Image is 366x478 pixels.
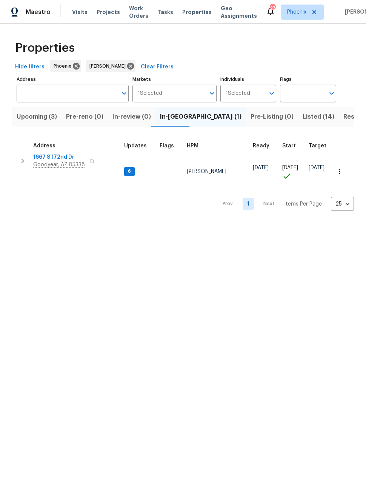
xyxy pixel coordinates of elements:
span: [DATE] [309,165,324,170]
span: [DATE] [282,165,298,170]
span: Hide filters [15,62,45,72]
span: Properties [182,8,212,16]
span: Visits [72,8,88,16]
label: Individuals [220,77,277,82]
button: Clear Filters [138,60,177,74]
span: Address [33,143,55,149]
span: Start [282,143,296,149]
span: Properties [15,44,75,52]
a: Goto page 1 [243,198,254,210]
span: Pre-reno (0) [66,111,103,122]
button: Hide filters [12,60,48,74]
span: In-review (0) [112,111,151,122]
nav: Pagination Navigation [215,197,354,211]
span: [PERSON_NAME] [187,169,226,174]
span: Clear Filters [141,62,174,72]
label: Flags [280,77,336,82]
label: Address [17,77,129,82]
div: Actual renovation start date [282,143,303,149]
span: 1 Selected [138,90,162,97]
span: Geo Assignments [221,5,257,20]
div: Earliest renovation start date (first business day after COE or Checkout) [253,143,276,149]
span: Upcoming (3) [17,111,57,122]
span: Pre-Listing (0) [251,111,294,122]
div: Phoenix [50,60,81,72]
div: [PERSON_NAME] [86,60,135,72]
span: [DATE] [253,165,269,170]
span: Flags [160,143,174,149]
span: In-[GEOGRAPHIC_DATA] (1) [160,111,241,122]
span: Projects [97,8,120,16]
span: Tasks [157,9,173,15]
span: Phoenix [54,62,74,70]
span: Listed (14) [303,111,334,122]
span: HPM [187,143,198,149]
div: 25 [331,194,354,214]
p: Items Per Page [284,200,322,208]
span: [PERSON_NAME] [89,62,129,70]
span: Work Orders [129,5,148,20]
span: 1 Selected [226,90,250,97]
button: Open [266,88,277,99]
button: Open [207,88,217,99]
span: Target [309,143,326,149]
button: Open [119,88,129,99]
span: 6 [125,168,134,175]
div: 27 [270,5,275,12]
button: Open [326,88,337,99]
span: Ready [253,143,269,149]
span: Updates [124,143,147,149]
label: Markets [132,77,217,82]
td: Project started on time [279,151,306,192]
div: Target renovation project end date [309,143,333,149]
span: Phoenix [287,8,306,16]
span: Maestro [26,8,51,16]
